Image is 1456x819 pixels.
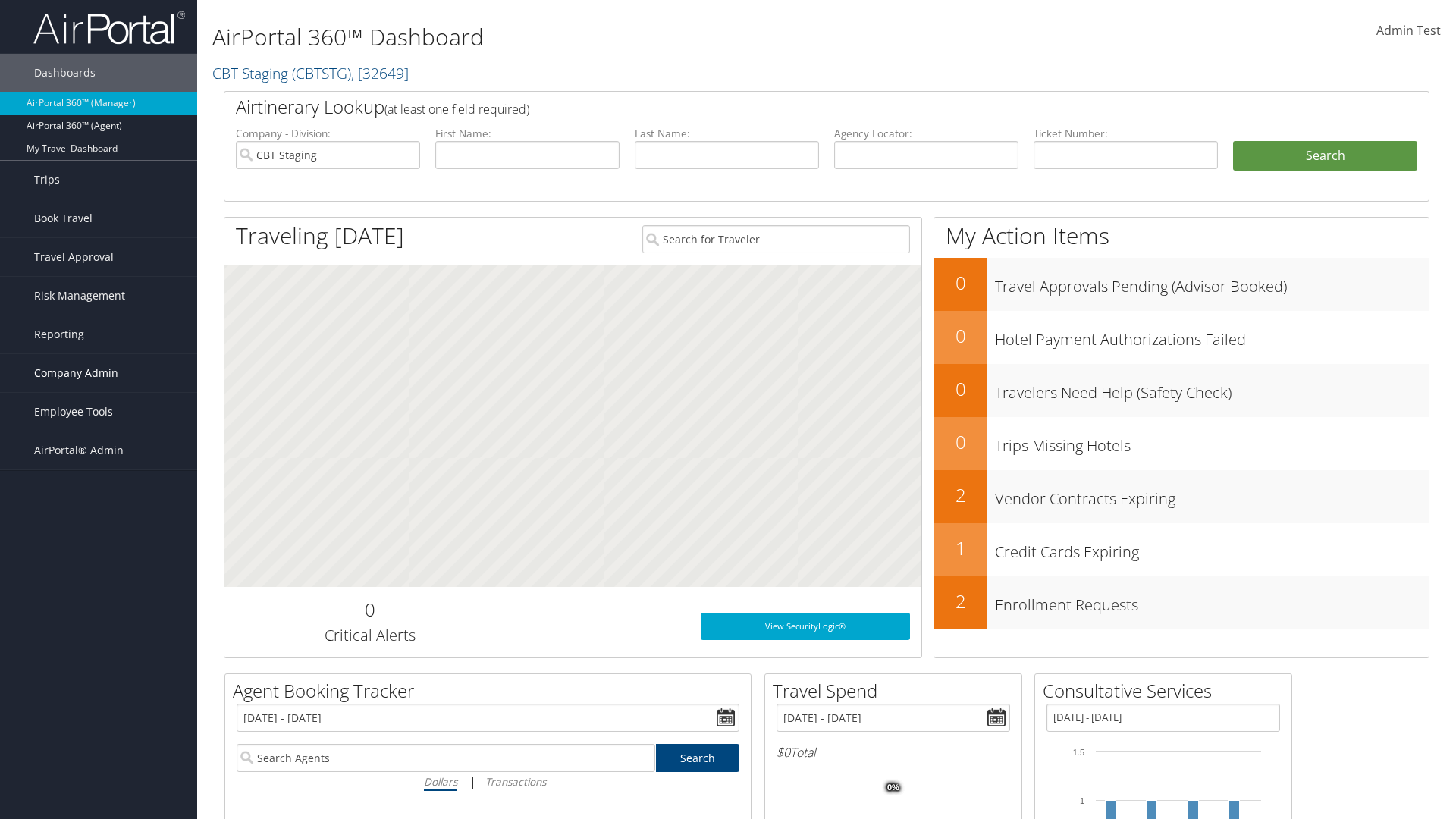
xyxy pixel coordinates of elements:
span: Risk Management [34,277,125,315]
a: Admin Test [1376,8,1441,55]
a: 0Hotel Payment Authorizations Failed [934,311,1429,364]
h2: 1 [934,535,987,561]
a: 1Credit Cards Expiring [934,523,1429,576]
h3: Travelers Need Help (Safety Check) [995,375,1429,403]
a: View SecurityLogic® [701,613,910,640]
h1: AirPortal 360™ Dashboard [212,21,1031,53]
h2: 0 [934,429,987,455]
input: Search for Traveler [642,225,910,253]
h3: Trips Missing Hotels [995,428,1429,457]
a: 0Trips Missing Hotels [934,417,1429,470]
a: 2Enrollment Requests [934,576,1429,629]
h3: Vendor Contracts Expiring [995,481,1429,510]
span: Travel Approval [34,238,114,276]
img: airportal-logo.png [33,10,185,45]
h3: Critical Alerts [236,625,504,646]
h3: Hotel Payment Authorizations Failed [995,322,1429,350]
h3: Travel Approvals Pending (Advisor Booked) [995,268,1429,297]
span: $0 [777,744,790,761]
label: Last Name: [635,126,819,141]
h2: Airtinerary Lookup [236,94,1317,120]
h2: 2 [934,588,987,614]
tspan: 0% [887,783,899,792]
h6: Total [777,744,1010,761]
label: Ticket Number: [1034,126,1218,141]
h2: 0 [934,376,987,402]
a: Search [656,744,740,772]
span: Company Admin [34,354,118,392]
h2: 2 [934,482,987,508]
a: 0Travelers Need Help (Safety Check) [934,364,1429,417]
h1: Traveling [DATE] [236,220,404,252]
span: AirPortal® Admin [34,431,124,469]
span: Reporting [34,315,84,353]
span: , [ 32649 ] [351,63,409,83]
span: Dashboards [34,54,96,92]
div: | [237,772,739,791]
span: Book Travel [34,199,93,237]
label: Company - Division: [236,126,420,141]
span: Employee Tools [34,393,113,431]
h1: My Action Items [934,220,1429,252]
h3: Credit Cards Expiring [995,534,1429,563]
a: CBT Staging [212,63,409,83]
tspan: 1.5 [1073,748,1084,757]
input: Search Agents [237,744,655,772]
span: Admin Test [1376,22,1441,39]
i: Transactions [485,774,546,789]
label: First Name: [435,126,620,141]
a: 2Vendor Contracts Expiring [934,470,1429,523]
h2: Travel Spend [773,678,1021,704]
label: Agency Locator: [834,126,1018,141]
h2: 0 [934,323,987,349]
i: Dollars [424,774,457,789]
a: 0Travel Approvals Pending (Advisor Booked) [934,258,1429,311]
h3: Enrollment Requests [995,587,1429,616]
span: Trips [34,161,60,199]
button: Search [1233,141,1417,171]
span: (at least one field required) [384,101,529,118]
tspan: 1 [1080,796,1084,805]
h2: 0 [236,597,504,623]
h2: 0 [934,270,987,296]
h2: Agent Booking Tracker [233,678,751,704]
h2: Consultative Services [1043,678,1291,704]
span: ( CBTSTG ) [292,63,351,83]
